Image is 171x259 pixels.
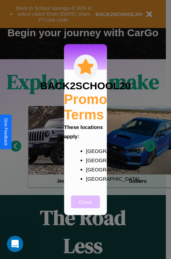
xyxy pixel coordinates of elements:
button: Close [71,195,100,208]
p: [GEOGRAPHIC_DATA] [86,174,99,183]
b: These locations apply: [64,124,103,139]
p: [GEOGRAPHIC_DATA] [86,155,99,165]
iframe: Intercom live chat [7,236,23,252]
div: Give Feedback [3,118,8,146]
h3: BACK2SCHOOL20 [40,80,131,91]
p: [GEOGRAPHIC_DATA] [86,146,99,155]
p: [GEOGRAPHIC_DATA] [86,165,99,174]
h2: Promo Terms [64,91,107,122]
